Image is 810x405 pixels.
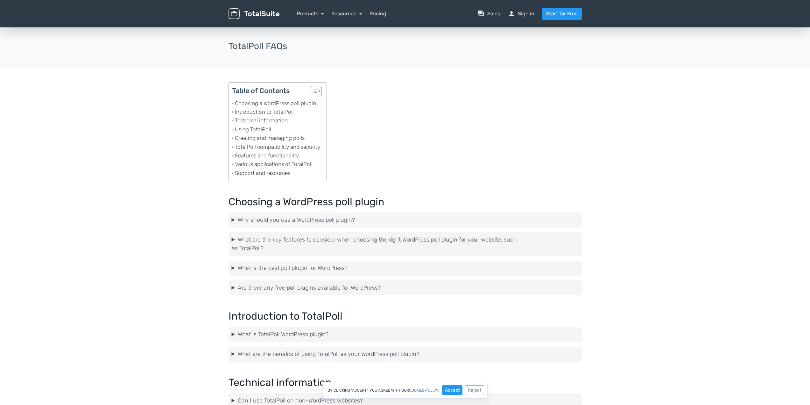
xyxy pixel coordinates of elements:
[232,99,316,108] a: Choosing a WordPress poll plugin
[232,151,299,160] a: Features and functionality
[370,10,386,18] a: Pricing
[229,311,582,322] h2: Introduction to TotalPoll
[409,388,439,392] a: cookies policy
[442,385,462,395] button: Accept
[232,396,579,405] summary: Can I use TotalPoll on non-WordPress websites?
[232,125,271,134] a: Using TotalPoll
[322,382,488,399] div: By clicking "Accept", you agree with our .
[229,196,582,207] h2: Choosing a WordPress poll plugin
[229,377,582,388] h2: Technical information
[232,143,320,151] a: TotalPoll compatibility and security
[232,264,579,272] summary: What is the best poll plugin for WordPress?
[232,350,579,358] summary: What are the benefits of using TotalPoll as your WordPress poll plugin?
[232,284,579,292] summary: Are there any free poll plugins available for WordPress?
[508,10,515,18] span: person
[297,11,324,17] a: Products
[229,41,582,51] h3: TotalPoll FAQs
[232,169,290,177] a: Support and resources
[229,8,279,19] img: TotalSuite for WordPress
[232,235,579,253] summary: What are the key features to consider when choosing the right WordPress poll plugin for your webs...
[477,10,500,18] a: question_answerSales
[542,8,582,20] a: Start for Free
[508,10,534,18] a: personSign in
[306,86,320,99] a: Toggle Table of Content
[232,116,288,125] a: Technical information
[232,160,313,169] a: Various applications of TotalPoll
[331,11,362,17] a: Resources
[477,10,485,18] span: question_answer
[465,385,484,395] button: Reject
[232,108,294,116] a: Introduction to TotalPoll
[232,216,579,224] summary: Why should you use a WordPress poll plugin?
[232,330,579,339] summary: What is TotalPoll WordPress plugin?
[232,134,305,142] a: Creating and managing polls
